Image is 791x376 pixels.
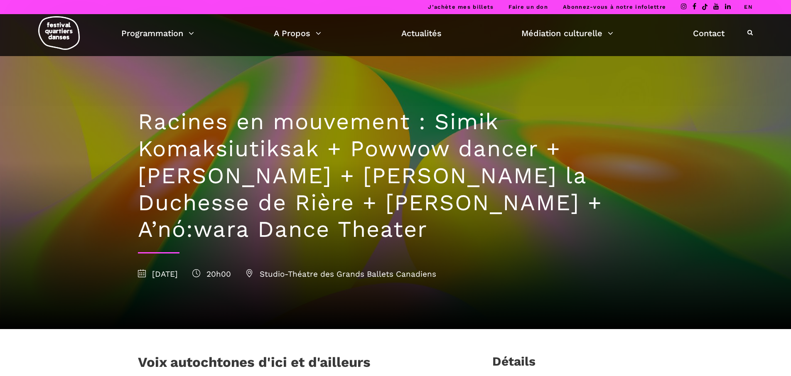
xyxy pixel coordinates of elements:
[744,4,753,10] a: EN
[121,26,194,40] a: Programmation
[401,26,442,40] a: Actualités
[274,26,321,40] a: A Propos
[138,108,653,243] h1: Racines en mouvement : Simik Komaksiutiksak + Powwow dancer + [PERSON_NAME] + [PERSON_NAME] la Du...
[508,4,548,10] a: Faire un don
[563,4,666,10] a: Abonnez-vous à notre infolettre
[138,354,371,375] h1: Voix autochtones d'ici et d'ailleurs
[246,269,436,279] span: Studio-Théatre des Grands Ballets Canadiens
[428,4,494,10] a: J’achète mes billets
[192,269,231,279] span: 20h00
[492,354,536,375] h3: Détails
[138,269,178,279] span: [DATE]
[521,26,613,40] a: Médiation culturelle
[693,26,725,40] a: Contact
[38,16,80,50] img: logo-fqd-med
